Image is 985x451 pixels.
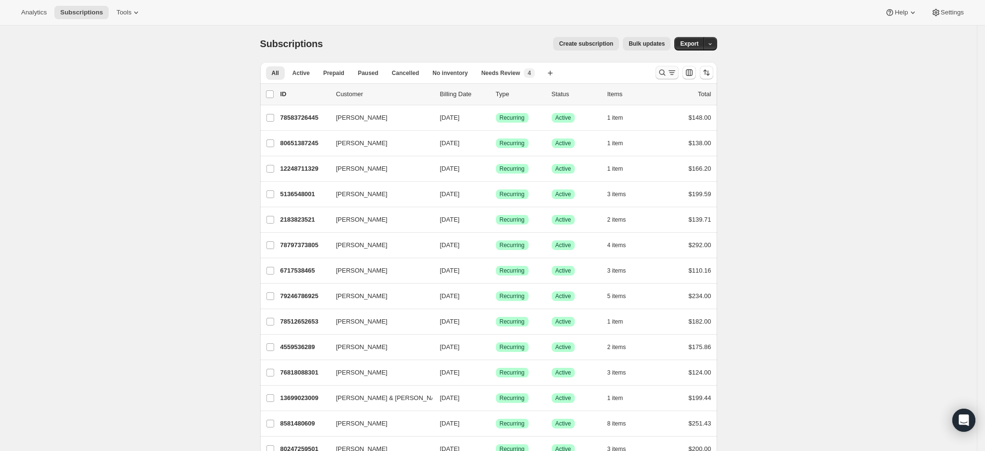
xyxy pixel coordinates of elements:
span: 4 items [607,241,626,249]
p: 4559536289 [280,342,328,352]
span: $175.86 [689,343,711,351]
div: 78512652653[PERSON_NAME][DATE]SuccessRecurringSuccessActive1 item$182.00 [280,315,711,328]
span: 3 items [607,190,626,198]
span: Needs Review [481,69,520,77]
span: 1 item [607,139,623,147]
span: Subscriptions [60,9,103,16]
button: [PERSON_NAME] [330,110,427,125]
span: Recurring [500,114,525,122]
button: 1 item [607,111,634,125]
div: Items [607,89,656,99]
span: Recurring [500,216,525,224]
span: Active [556,190,571,198]
span: Active [556,267,571,275]
span: [DATE] [440,292,460,300]
p: 13699023009 [280,393,328,403]
span: Recurring [500,343,525,351]
span: 1 item [607,318,623,326]
span: Recurring [500,369,525,376]
div: Type [496,89,544,99]
button: Export [674,37,704,50]
span: Tools [116,9,131,16]
span: [PERSON_NAME] [336,368,388,377]
span: Active [556,139,571,147]
button: 2 items [607,340,637,354]
button: [PERSON_NAME] [330,263,427,278]
button: 4 items [607,238,637,252]
span: $182.00 [689,318,711,325]
button: 2 items [607,213,637,226]
p: 12248711329 [280,164,328,174]
button: 5 items [607,289,637,303]
span: [DATE] [440,343,460,351]
span: Active [556,216,571,224]
span: Recurring [500,165,525,173]
div: 8581480609[PERSON_NAME][DATE]SuccessRecurringSuccessActive8 items$251.43 [280,417,711,430]
div: 79246786925[PERSON_NAME][DATE]SuccessRecurringSuccessActive5 items$234.00 [280,289,711,303]
span: [PERSON_NAME] [336,240,388,250]
span: Active [556,318,571,326]
button: [PERSON_NAME] [330,238,427,253]
span: $124.00 [689,369,711,376]
button: 3 items [607,366,637,379]
div: 13699023009[PERSON_NAME] & [PERSON_NAME][DATE]SuccessRecurringSuccessActive1 item$199.44 [280,391,711,405]
span: $139.71 [689,216,711,223]
p: Customer [336,89,432,99]
span: $251.43 [689,420,711,427]
span: $110.16 [689,267,711,274]
span: Active [556,241,571,249]
span: [PERSON_NAME] & [PERSON_NAME] [336,393,447,403]
span: Help [895,9,908,16]
button: [PERSON_NAME] [330,161,427,176]
span: Active [556,165,571,173]
span: 8 items [607,420,626,427]
span: 2 items [607,216,626,224]
span: No inventory [432,69,467,77]
span: Bulk updates [629,40,665,48]
p: Total [698,89,711,99]
p: 80651387245 [280,138,328,148]
span: Active [556,394,571,402]
span: 5 items [607,292,626,300]
div: 4559536289[PERSON_NAME][DATE]SuccessRecurringSuccessActive2 items$175.86 [280,340,711,354]
button: Help [879,6,923,19]
span: [PERSON_NAME] [336,342,388,352]
span: [PERSON_NAME] [336,113,388,123]
span: [DATE] [440,190,460,198]
span: Active [556,369,571,376]
p: 76818088301 [280,368,328,377]
span: [DATE] [440,267,460,274]
span: Recurring [500,139,525,147]
span: Recurring [500,420,525,427]
span: 3 items [607,369,626,376]
button: [PERSON_NAME] [330,288,427,304]
button: 1 item [607,391,634,405]
span: Export [680,40,698,48]
span: $199.44 [689,394,711,401]
button: 3 items [607,188,637,201]
div: 12248711329[PERSON_NAME][DATE]SuccessRecurringSuccessActive1 item$166.20 [280,162,711,175]
button: Analytics [15,6,52,19]
span: 1 item [607,394,623,402]
button: 1 item [607,162,634,175]
p: 2183823521 [280,215,328,225]
button: [PERSON_NAME] [330,187,427,202]
div: 2183823521[PERSON_NAME][DATE]SuccessRecurringSuccessActive2 items$139.71 [280,213,711,226]
span: Settings [941,9,964,16]
span: [DATE] [440,241,460,249]
button: 1 item [607,315,634,328]
span: [DATE] [440,165,460,172]
button: [PERSON_NAME] [330,314,427,329]
div: IDCustomerBilling DateTypeStatusItemsTotal [280,89,711,99]
span: [DATE] [440,394,460,401]
span: Prepaid [323,69,344,77]
span: Recurring [500,267,525,275]
span: Recurring [500,318,525,326]
span: All [272,69,279,77]
span: 1 item [607,165,623,173]
button: Sort the results [700,66,713,79]
p: 6717538465 [280,266,328,276]
span: Recurring [500,394,525,402]
div: 76818088301[PERSON_NAME][DATE]SuccessRecurringSuccessActive3 items$124.00 [280,366,711,379]
span: Active [292,69,310,77]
